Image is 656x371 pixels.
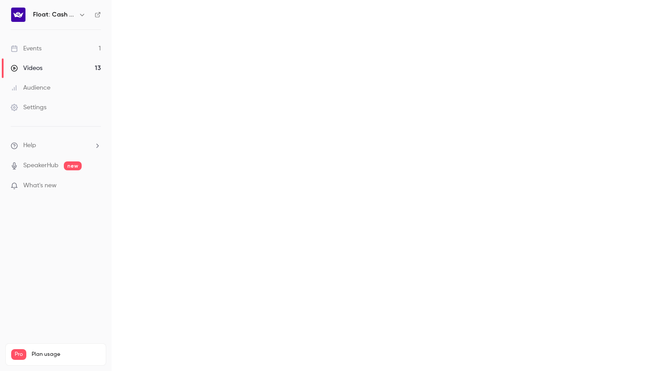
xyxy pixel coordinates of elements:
[64,161,82,170] span: new
[11,349,26,360] span: Pro
[11,44,42,53] div: Events
[23,141,36,150] span: Help
[11,141,101,150] li: help-dropdown-opener
[11,103,46,112] div: Settings
[32,351,100,358] span: Plan usage
[23,161,58,170] a: SpeakerHub
[23,181,57,190] span: What's new
[11,83,50,92] div: Audience
[33,10,75,19] h6: Float: Cash Flow Intelligence Series
[11,8,25,22] img: Float: Cash Flow Intelligence Series
[11,64,42,73] div: Videos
